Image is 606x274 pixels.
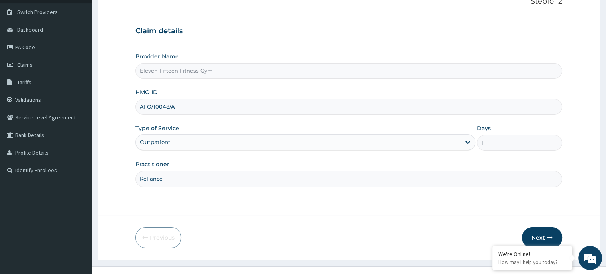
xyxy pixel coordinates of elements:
[17,79,31,86] span: Tariffs
[477,124,491,132] label: Days
[135,88,158,96] label: HMO ID
[17,61,33,68] span: Claims
[135,227,181,248] button: Previous
[135,27,562,36] h3: Claim details
[17,8,58,16] span: Switch Providers
[498,250,566,258] div: We're Online!
[46,85,110,165] span: We're online!
[135,160,169,168] label: Practitioner
[4,186,152,214] textarea: Type your message and hit 'Enter'
[15,40,32,60] img: d_794563401_company_1708531726252_794563401
[135,171,562,187] input: Enter Name
[131,4,150,23] div: Minimize live chat window
[135,124,179,132] label: Type of Service
[41,45,134,55] div: Chat with us now
[522,227,562,248] button: Next
[17,26,43,33] span: Dashboard
[498,259,566,266] p: How may I help you today?
[135,52,179,60] label: Provider Name
[135,99,562,115] input: Enter HMO ID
